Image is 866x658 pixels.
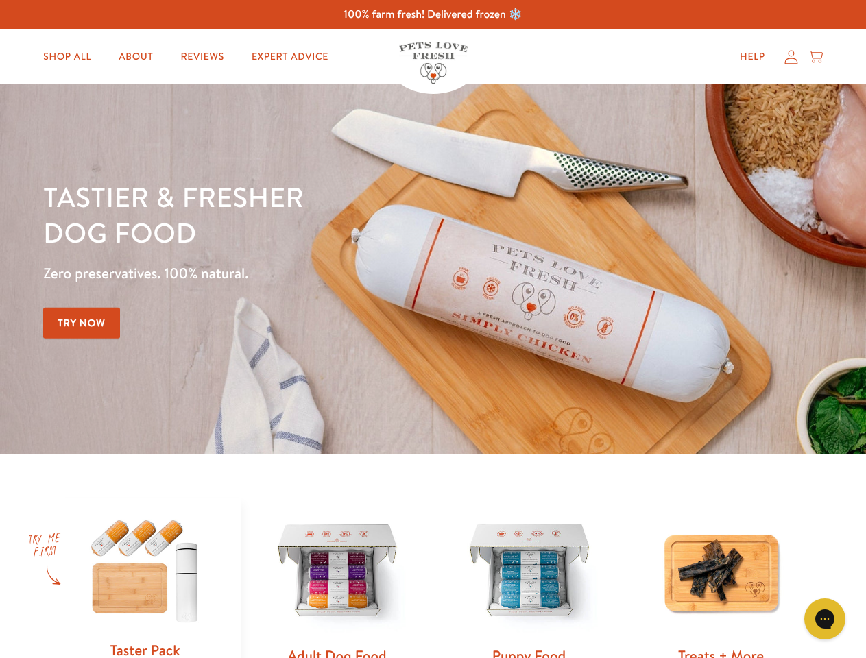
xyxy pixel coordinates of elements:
[797,594,852,644] iframe: Gorgias live chat messenger
[399,42,468,84] img: Pets Love Fresh
[43,261,563,286] p: Zero preservatives. 100% natural.
[108,43,164,71] a: About
[43,308,120,339] a: Try Now
[43,179,563,250] h1: Tastier & fresher dog food
[169,43,234,71] a: Reviews
[241,43,339,71] a: Expert Advice
[729,43,776,71] a: Help
[32,43,102,71] a: Shop All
